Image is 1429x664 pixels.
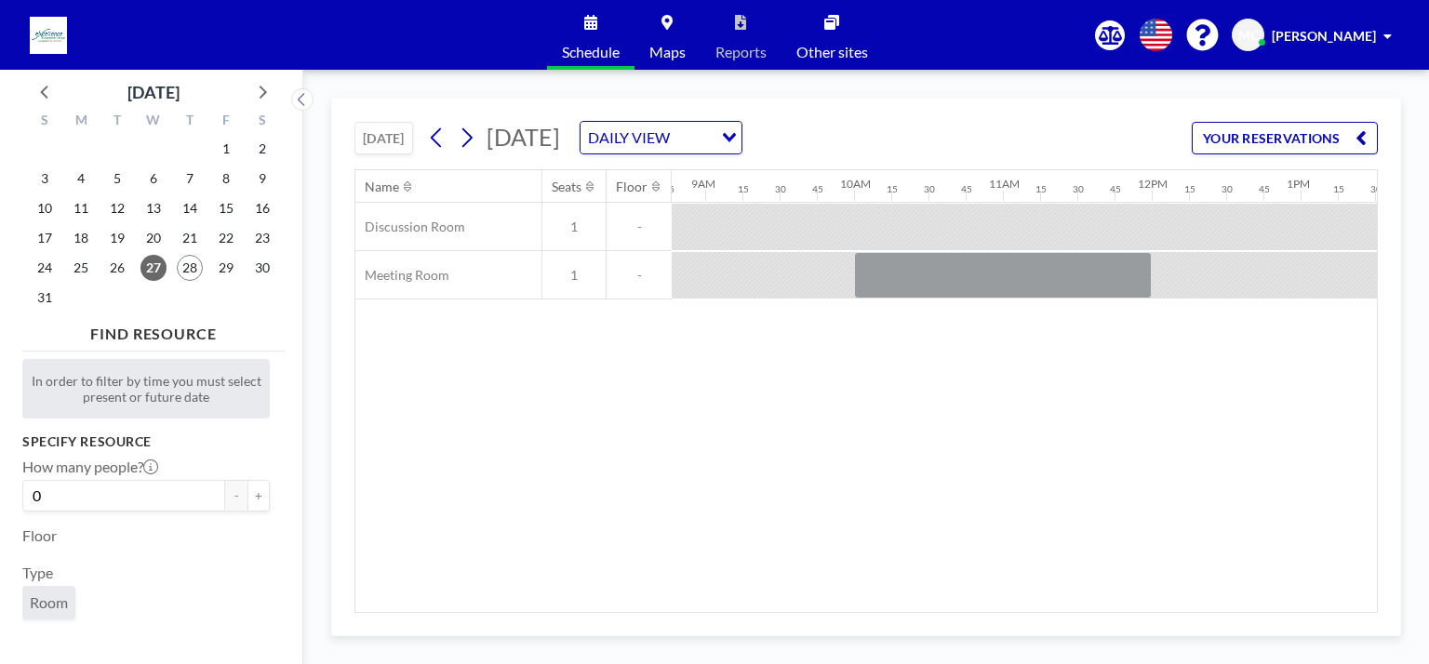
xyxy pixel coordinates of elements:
[140,255,167,281] span: Wednesday, August 27, 2025
[140,166,167,192] span: Wednesday, August 6, 2025
[68,195,94,221] span: Monday, August 11, 2025
[675,126,711,150] input: Search for option
[63,110,100,134] div: M
[22,317,285,343] h4: FIND RESOURCE
[607,219,672,235] span: -
[249,166,275,192] span: Saturday, August 9, 2025
[812,183,823,195] div: 45
[796,45,868,60] span: Other sites
[649,45,686,60] span: Maps
[715,45,767,60] span: Reports
[354,122,413,154] button: [DATE]
[542,219,606,235] span: 1
[1035,183,1047,195] div: 15
[1073,183,1084,195] div: 30
[840,177,871,191] div: 10AM
[542,267,606,284] span: 1
[249,255,275,281] span: Saturday, August 30, 2025
[127,79,180,105] div: [DATE]
[32,255,58,281] span: Sunday, August 24, 2025
[247,480,270,511] button: +
[100,110,136,134] div: T
[32,166,58,192] span: Sunday, August 3, 2025
[30,17,67,54] img: organization-logo
[213,255,239,281] span: Friday, August 29, 2025
[607,267,672,284] span: -
[1238,27,1259,44] span: MC
[1184,183,1195,195] div: 15
[1333,183,1344,195] div: 15
[104,195,130,221] span: Tuesday, August 12, 2025
[213,225,239,251] span: Friday, August 22, 2025
[177,255,203,281] span: Thursday, August 28, 2025
[68,166,94,192] span: Monday, August 4, 2025
[1272,28,1376,44] span: [PERSON_NAME]
[225,480,247,511] button: -
[1138,177,1168,191] div: 12PM
[1287,177,1310,191] div: 1PM
[27,110,63,134] div: S
[177,166,203,192] span: Thursday, August 7, 2025
[355,219,465,235] span: Discussion Room
[136,110,172,134] div: W
[989,177,1020,191] div: 11AM
[1192,122,1378,154] button: YOUR RESERVATIONS
[68,255,94,281] span: Monday, August 25, 2025
[887,183,898,195] div: 15
[177,195,203,221] span: Thursday, August 14, 2025
[104,166,130,192] span: Tuesday, August 5, 2025
[22,359,270,418] div: In order to filter by time you must select present or future date
[104,255,130,281] span: Tuesday, August 26, 2025
[32,225,58,251] span: Sunday, August 17, 2025
[177,225,203,251] span: Thursday, August 21, 2025
[249,195,275,221] span: Saturday, August 16, 2025
[924,183,935,195] div: 30
[32,195,58,221] span: Sunday, August 10, 2025
[22,433,270,450] h3: Specify resource
[213,136,239,162] span: Friday, August 1, 2025
[22,526,57,545] label: Floor
[22,564,53,582] label: Type
[30,593,68,612] span: Room
[738,183,749,195] div: 15
[616,179,648,195] div: Floor
[581,122,741,153] div: Search for option
[1110,183,1121,195] div: 45
[140,195,167,221] span: Wednesday, August 13, 2025
[775,183,786,195] div: 30
[562,45,620,60] span: Schedule
[365,179,399,195] div: Name
[171,110,207,134] div: T
[249,136,275,162] span: Saturday, August 2, 2025
[104,225,130,251] span: Tuesday, August 19, 2025
[355,267,449,284] span: Meeting Room
[68,225,94,251] span: Monday, August 18, 2025
[22,458,158,476] label: How many people?
[1259,183,1270,195] div: 45
[249,225,275,251] span: Saturday, August 23, 2025
[584,126,674,150] span: DAILY VIEW
[207,110,244,134] div: F
[691,177,715,191] div: 9AM
[140,225,167,251] span: Wednesday, August 20, 2025
[961,183,972,195] div: 45
[244,110,280,134] div: S
[213,166,239,192] span: Friday, August 8, 2025
[487,123,560,151] span: [DATE]
[213,195,239,221] span: Friday, August 15, 2025
[552,179,581,195] div: Seats
[1222,183,1233,195] div: 30
[1370,183,1382,195] div: 30
[32,285,58,311] span: Sunday, August 31, 2025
